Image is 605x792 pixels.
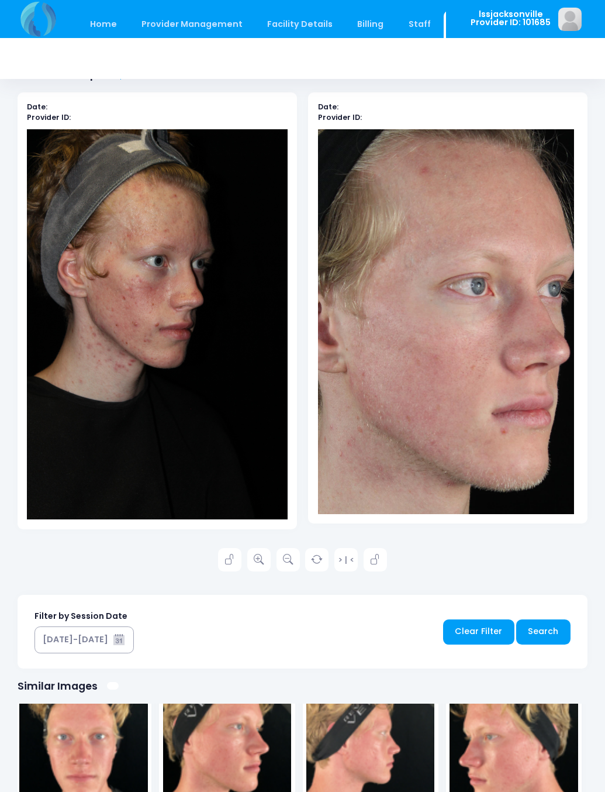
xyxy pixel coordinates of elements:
[27,102,47,112] b: Date:
[256,11,344,38] a: Facility Details
[78,11,128,38] a: Home
[318,112,362,122] b: Provider ID:
[318,102,338,112] b: Date:
[27,129,287,520] img: compare-img1
[558,8,582,31] img: image
[516,619,571,645] a: Search
[18,680,98,692] h1: Similar Images
[444,11,498,38] a: Search
[471,10,551,27] span: lssjacksonville Provider ID: 101685
[34,610,127,622] label: Filter by Session Date
[443,619,514,645] a: Clear Filter
[397,11,442,38] a: Staff
[27,112,71,122] b: Provider ID:
[43,633,108,646] div: [DATE]-[DATE]
[346,11,395,38] a: Billing
[130,11,254,38] a: Provider Management
[334,548,358,571] a: > | <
